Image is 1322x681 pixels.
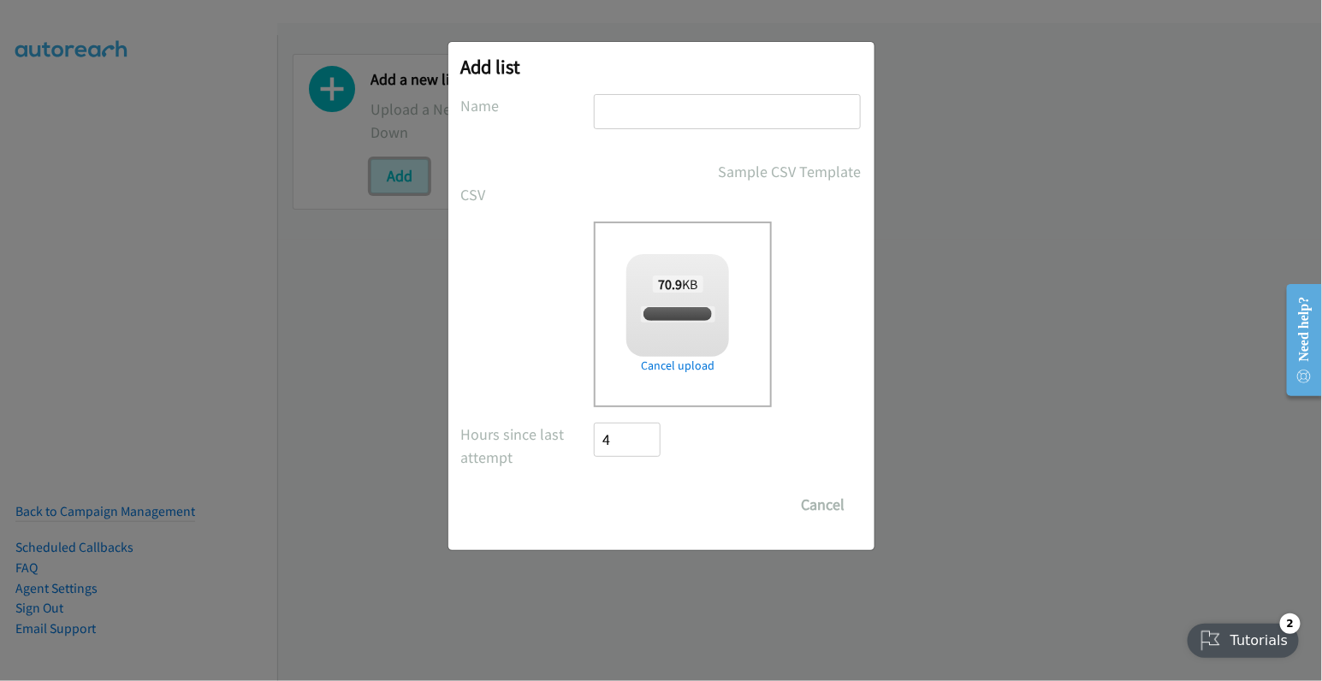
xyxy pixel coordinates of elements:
[1273,272,1322,408] iframe: Resource Center
[653,275,703,293] span: KB
[626,357,729,375] a: Cancel upload
[641,306,715,323] span: split_2(23).csv
[461,423,595,469] label: Hours since last attempt
[719,160,862,183] a: Sample CSV Template
[461,183,595,206] label: CSV
[785,488,862,522] button: Cancel
[461,55,862,79] h2: Add list
[658,275,682,293] strong: 70.9
[1177,607,1309,668] iframe: Checklist
[461,94,595,117] label: Name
